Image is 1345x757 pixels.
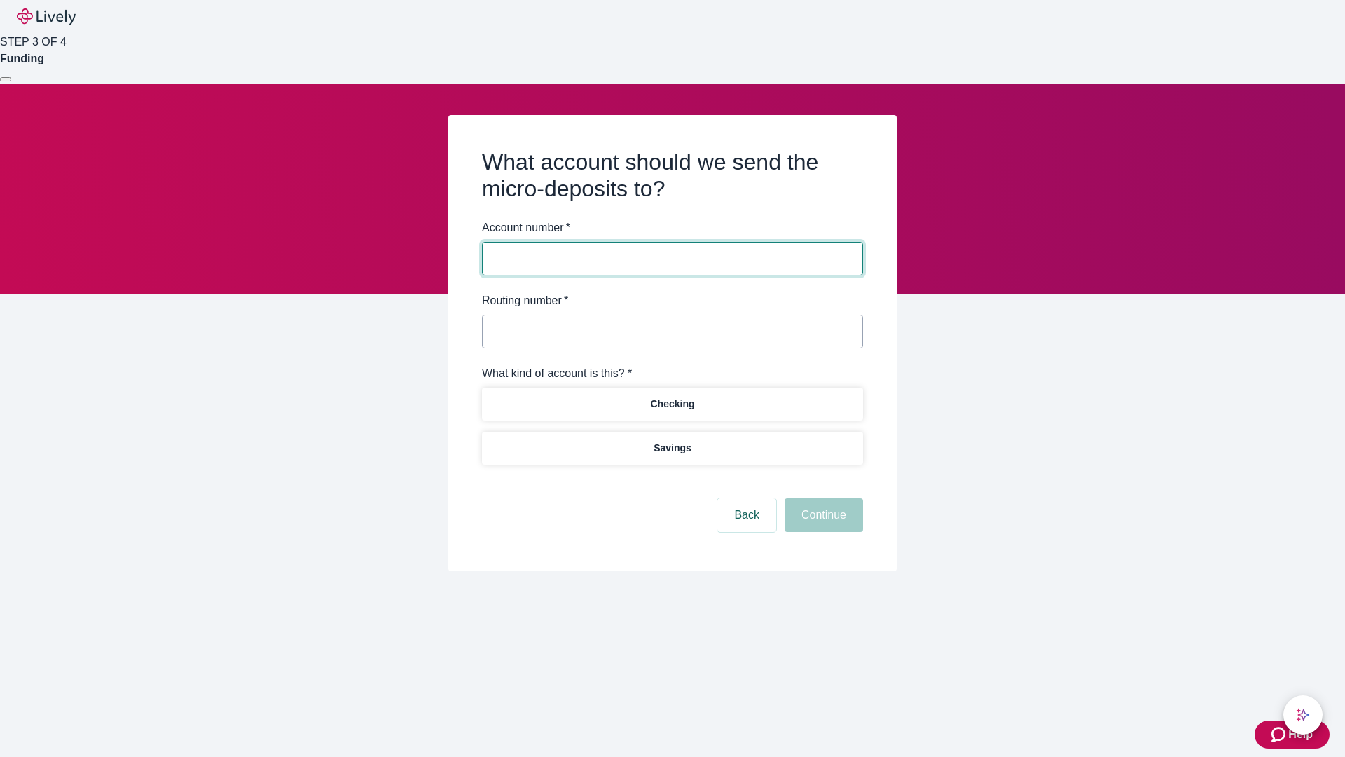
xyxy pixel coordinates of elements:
[1283,695,1323,735] button: chat
[482,388,863,421] button: Checking
[482,432,863,465] button: Savings
[1255,721,1330,749] button: Zendesk support iconHelp
[482,219,570,236] label: Account number
[650,397,694,411] p: Checking
[1271,726,1288,743] svg: Zendesk support icon
[1288,726,1313,743] span: Help
[17,8,76,25] img: Lively
[482,149,863,203] h2: What account should we send the micro-deposits to?
[654,441,691,456] p: Savings
[482,365,632,382] label: What kind of account is this? *
[1296,708,1310,722] svg: Lively AI Assistant
[482,292,568,309] label: Routing number
[717,498,776,532] button: Back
